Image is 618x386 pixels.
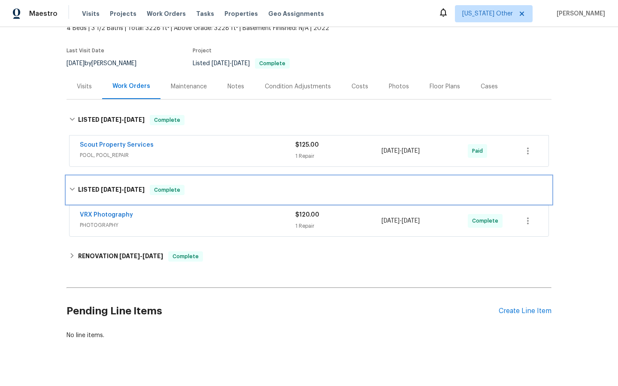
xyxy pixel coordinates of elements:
[389,82,409,91] div: Photos
[67,331,551,340] div: No line items.
[430,82,460,91] div: Floor Plans
[80,221,295,229] span: PHOTOGRAPHY
[462,9,513,18] span: [US_STATE] Other
[124,117,145,123] span: [DATE]
[67,24,378,33] span: 4 Beds | 3 1/2 Baths | Total: 3228 ft² | Above Grade: 3228 ft² | Basement Finished: N/A | 2022
[67,176,551,204] div: LISTED [DATE]-[DATE]Complete
[295,152,382,160] div: 1 Repair
[147,9,186,18] span: Work Orders
[212,60,250,66] span: -
[402,218,420,224] span: [DATE]
[101,187,145,193] span: -
[499,307,551,315] div: Create Line Item
[67,58,147,69] div: by [PERSON_NAME]
[151,186,184,194] span: Complete
[382,217,420,225] span: -
[295,222,382,230] div: 1 Repair
[265,82,331,91] div: Condition Adjustments
[80,212,133,218] a: VRX Photography
[142,253,163,259] span: [DATE]
[472,147,486,155] span: Paid
[351,82,368,91] div: Costs
[295,212,319,218] span: $120.00
[67,291,499,331] h2: Pending Line Items
[29,9,58,18] span: Maestro
[232,60,250,66] span: [DATE]
[78,115,145,125] h6: LISTED
[101,117,121,123] span: [DATE]
[78,251,163,262] h6: RENOVATION
[110,9,136,18] span: Projects
[67,246,551,267] div: RENOVATION [DATE]-[DATE]Complete
[101,117,145,123] span: -
[171,82,207,91] div: Maintenance
[67,60,85,66] span: [DATE]
[119,253,140,259] span: [DATE]
[382,148,400,154] span: [DATE]
[112,82,150,90] div: Work Orders
[82,9,100,18] span: Visits
[227,82,244,91] div: Notes
[196,11,214,17] span: Tasks
[256,61,289,66] span: Complete
[224,9,258,18] span: Properties
[80,142,154,148] a: Scout Property Services
[212,60,230,66] span: [DATE]
[382,218,400,224] span: [DATE]
[481,82,498,91] div: Cases
[78,185,145,195] h6: LISTED
[80,151,295,160] span: POOL, POOL_REPAIR
[67,106,551,134] div: LISTED [DATE]-[DATE]Complete
[193,60,290,66] span: Listed
[193,48,212,53] span: Project
[119,253,163,259] span: -
[101,187,121,193] span: [DATE]
[67,48,104,53] span: Last Visit Date
[472,217,502,225] span: Complete
[402,148,420,154] span: [DATE]
[382,147,420,155] span: -
[268,9,324,18] span: Geo Assignments
[553,9,605,18] span: [PERSON_NAME]
[169,252,202,261] span: Complete
[295,142,319,148] span: $125.00
[124,187,145,193] span: [DATE]
[77,82,92,91] div: Visits
[151,116,184,124] span: Complete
